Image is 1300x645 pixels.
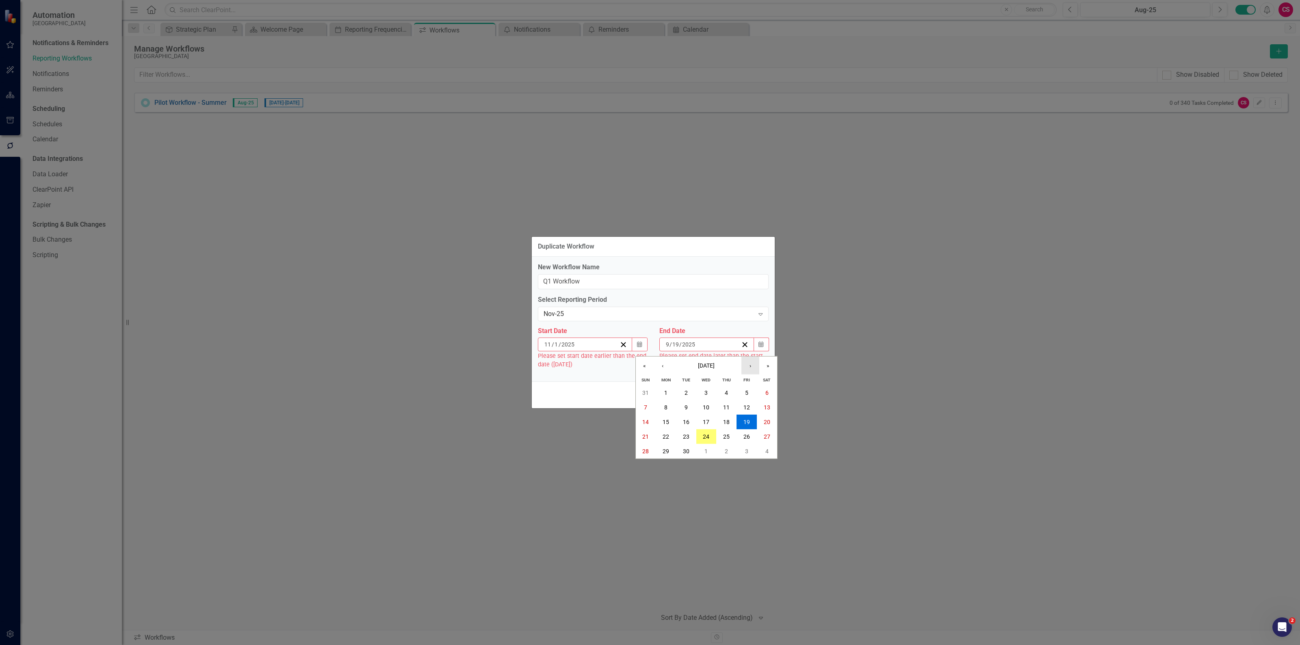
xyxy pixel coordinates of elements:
abbr: September 13, 2025 [764,404,770,410]
button: September 9, 2025 [676,400,696,414]
div: End Date [659,327,769,336]
button: September 10, 2025 [696,400,717,414]
abbr: September 28, 2025 [642,448,649,454]
abbr: September 24, 2025 [703,433,709,439]
button: September 6, 2025 [757,385,777,400]
button: September 23, 2025 [676,429,696,444]
abbr: September 11, 2025 [723,404,730,410]
span: / [669,341,672,348]
abbr: September 7, 2025 [644,404,647,410]
abbr: Monday [661,377,671,382]
button: October 1, 2025 [696,444,717,458]
button: September 12, 2025 [737,400,757,414]
abbr: October 3, 2025 [745,448,748,454]
abbr: Sunday [641,377,650,382]
label: Select Reporting Period [538,295,769,305]
abbr: September 12, 2025 [743,404,750,410]
abbr: September 20, 2025 [764,418,770,425]
button: September 3, 2025 [696,385,717,400]
button: September 24, 2025 [696,429,717,444]
input: dd [672,340,679,348]
abbr: September 23, 2025 [683,433,689,439]
input: Name [538,274,769,289]
abbr: September 17, 2025 [703,418,709,425]
button: October 2, 2025 [716,444,737,458]
button: ‹ [654,357,672,374]
span: [DATE] [698,362,715,368]
abbr: September 9, 2025 [685,404,688,410]
span: / [552,341,554,348]
abbr: September 6, 2025 [765,389,769,396]
abbr: September 29, 2025 [663,448,669,454]
button: September 4, 2025 [716,385,737,400]
button: [DATE] [672,357,741,374]
iframe: Intercom live chat [1272,617,1292,637]
abbr: August 31, 2025 [642,389,649,396]
button: › [741,357,759,374]
abbr: September 1, 2025 [664,389,667,396]
abbr: September 27, 2025 [764,433,770,439]
button: August 31, 2025 [636,385,656,400]
div: Duplicate Workflow [538,243,594,250]
button: September 28, 2025 [636,444,656,458]
abbr: September 5, 2025 [745,389,748,396]
button: September 27, 2025 [757,429,777,444]
div: Start Date [538,327,647,336]
abbr: September 16, 2025 [683,418,689,425]
button: September 13, 2025 [757,400,777,414]
button: September 2, 2025 [676,385,696,400]
abbr: September 18, 2025 [723,418,730,425]
abbr: October 4, 2025 [765,448,769,454]
abbr: September 3, 2025 [704,389,708,396]
button: September 15, 2025 [656,414,676,429]
button: September 22, 2025 [656,429,676,444]
abbr: September 4, 2025 [725,389,728,396]
button: September 7, 2025 [636,400,656,414]
button: September 16, 2025 [676,414,696,429]
button: September 14, 2025 [636,414,656,429]
button: September 21, 2025 [636,429,656,444]
button: October 4, 2025 [757,444,777,458]
abbr: September 10, 2025 [703,404,709,410]
span: / [559,341,561,348]
button: September 29, 2025 [656,444,676,458]
button: September 26, 2025 [737,429,757,444]
button: September 20, 2025 [757,414,777,429]
button: September 17, 2025 [696,414,717,429]
span: 2 [1289,617,1296,624]
abbr: October 2, 2025 [725,448,728,454]
abbr: Thursday [722,377,731,382]
div: Nov-25 [544,309,754,318]
abbr: September 22, 2025 [663,433,669,439]
button: September 8, 2025 [656,400,676,414]
abbr: Tuesday [682,377,690,382]
button: « [636,357,654,374]
div: Please set end date later than the start date ([DATE]) [659,351,769,369]
button: September 18, 2025 [716,414,737,429]
abbr: September 8, 2025 [664,404,667,410]
button: September 5, 2025 [737,385,757,400]
label: New Workflow Name [538,263,769,272]
abbr: September 21, 2025 [642,433,649,439]
div: Please set start date earlier than the end date ([DATE]) [538,351,647,369]
button: September 30, 2025 [676,444,696,458]
button: September 19, 2025 [737,414,757,429]
abbr: September 14, 2025 [642,418,649,425]
span: / [679,341,682,348]
button: » [759,357,777,374]
abbr: October 1, 2025 [704,448,708,454]
abbr: September 30, 2025 [683,448,689,454]
abbr: September 25, 2025 [723,433,730,439]
button: September 25, 2025 [716,429,737,444]
abbr: September 19, 2025 [743,418,750,425]
abbr: Friday [743,377,750,382]
button: September 11, 2025 [716,400,737,414]
abbr: September 26, 2025 [743,433,750,439]
input: mm [665,340,669,348]
button: October 3, 2025 [737,444,757,458]
abbr: September 2, 2025 [685,389,688,396]
input: yyyy [682,340,695,348]
button: September 1, 2025 [656,385,676,400]
abbr: Wednesday [702,377,711,382]
abbr: Saturday [763,377,771,382]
